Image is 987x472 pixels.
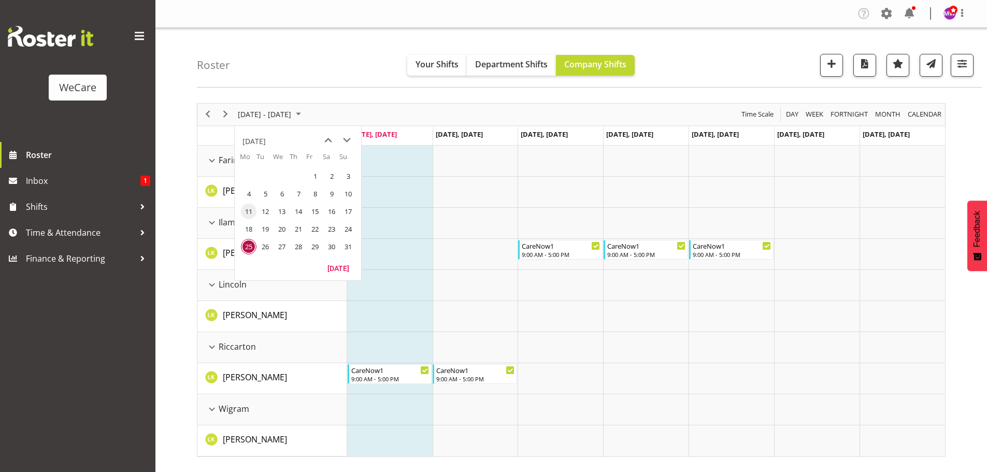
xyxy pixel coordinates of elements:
button: Month [906,108,943,121]
div: Liandy Kritzinger"s event - CareNow1 Begin From Monday, August 25, 2025 at 9:00:00 AM GMT+12:00 E... [348,364,432,384]
span: Lincoln [219,278,247,291]
span: Monday, August 4, 2025 [241,186,256,202]
span: Month [874,108,902,121]
button: Time Scale [740,108,776,121]
span: calendar [907,108,942,121]
button: Next [219,108,233,121]
td: Faringdon resource [197,146,347,177]
button: Add a new shift [820,54,843,77]
div: CareNow1 [351,365,430,375]
th: Su [339,152,356,167]
td: Liandy Kritzinger resource [197,177,347,208]
span: Thursday, August 7, 2025 [291,186,306,202]
span: Wednesday, August 20, 2025 [274,221,290,237]
span: [DATE], [DATE] [692,130,739,139]
span: Saturday, August 23, 2025 [324,221,339,237]
span: [PERSON_NAME] [223,434,287,445]
span: Inbox [26,173,140,189]
div: CareNow1 [436,365,514,375]
span: [DATE], [DATE] [863,130,910,139]
span: Roster [26,147,150,163]
div: CareNow1 [522,240,600,251]
h4: Roster [197,59,230,71]
a: [PERSON_NAME] [223,184,287,197]
button: Fortnight [829,108,870,121]
button: August 2025 [236,108,306,121]
span: Department Shifts [475,59,548,70]
div: August 25 - 31, 2025 [234,104,307,125]
div: 9:00 AM - 5:00 PM [522,250,600,259]
button: Feedback - Show survey [967,201,987,271]
span: [DATE], [DATE] [777,130,824,139]
img: Rosterit website logo [8,26,93,47]
span: Sunday, August 10, 2025 [340,186,356,202]
span: Monday, August 18, 2025 [241,221,256,237]
td: Liandy Kritzinger resource [197,363,347,394]
td: Ilam resource [197,208,347,239]
img: management-we-care10447.jpg [943,7,956,20]
div: 9:00 AM - 5:00 PM [693,250,771,259]
span: Fortnight [829,108,869,121]
td: Wigram resource [197,394,347,425]
button: Timeline Month [874,108,903,121]
span: Tuesday, August 19, 2025 [258,221,273,237]
button: Send a list of all shifts for the selected filtered period to all rostered employees. [920,54,942,77]
button: next month [337,131,356,150]
div: CareNow1 [607,240,685,251]
th: Th [290,152,306,167]
div: title [242,131,266,152]
span: Your Shifts [416,59,459,70]
span: Week [805,108,824,121]
div: 9:00 AM - 5:00 PM [351,375,430,383]
div: Liandy Kritzinger"s event - CareNow1 Begin From Friday, August 29, 2025 at 9:00:00 AM GMT+12:00 E... [689,240,774,260]
span: Sunday, August 3, 2025 [340,168,356,184]
span: [PERSON_NAME] [223,185,287,196]
button: Today [321,261,356,275]
span: Friday, August 29, 2025 [307,239,323,254]
span: [DATE], [DATE] [350,130,397,139]
span: Sunday, August 31, 2025 [340,239,356,254]
div: WeCare [59,80,96,95]
span: [DATE], [DATE] [606,130,653,139]
div: 9:00 AM - 5:00 PM [607,250,685,259]
span: Day [785,108,799,121]
span: Wigram [219,403,249,415]
button: previous month [319,131,337,150]
span: Thursday, August 28, 2025 [291,239,306,254]
span: Time & Attendance [26,225,135,240]
span: Wednesday, August 13, 2025 [274,204,290,219]
span: Thursday, August 14, 2025 [291,204,306,219]
div: Liandy Kritzinger"s event - CareNow1 Begin From Wednesday, August 27, 2025 at 9:00:00 AM GMT+12:0... [518,240,603,260]
a: [PERSON_NAME] [223,371,287,383]
th: Fr [306,152,323,167]
div: CareNow1 [693,240,771,251]
button: Timeline Week [804,108,825,121]
button: Download a PDF of the roster according to the set date range. [853,54,876,77]
div: 9:00 AM - 5:00 PM [436,375,514,383]
span: Faringdon [219,154,259,166]
table: Timeline Week of August 25, 2025 [347,146,945,456]
button: Timeline Day [784,108,800,121]
span: [PERSON_NAME] [223,371,287,383]
span: Saturday, August 2, 2025 [324,168,339,184]
a: [PERSON_NAME] [223,247,287,259]
button: Company Shifts [556,55,635,76]
span: Sunday, August 17, 2025 [340,204,356,219]
td: Liandy Kritzinger resource [197,301,347,332]
span: 1 [140,176,150,186]
span: Sunday, August 24, 2025 [340,221,356,237]
span: Riccarton [219,340,256,353]
span: Finance & Reporting [26,251,135,266]
span: Saturday, August 30, 2025 [324,239,339,254]
span: [DATE] - [DATE] [237,108,292,121]
div: next period [217,104,234,125]
th: Tu [256,152,273,167]
span: Monday, August 11, 2025 [241,204,256,219]
div: Liandy Kritzinger"s event - CareNow1 Begin From Tuesday, August 26, 2025 at 9:00:00 AM GMT+12:00 ... [433,364,517,384]
td: Lincoln resource [197,270,347,301]
a: [PERSON_NAME] [223,309,287,321]
td: Liandy Kritzinger resource [197,239,347,270]
div: Liandy Kritzinger"s event - CareNow1 Begin From Thursday, August 28, 2025 at 9:00:00 AM GMT+12:00... [604,240,688,260]
span: Friday, August 1, 2025 [307,168,323,184]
